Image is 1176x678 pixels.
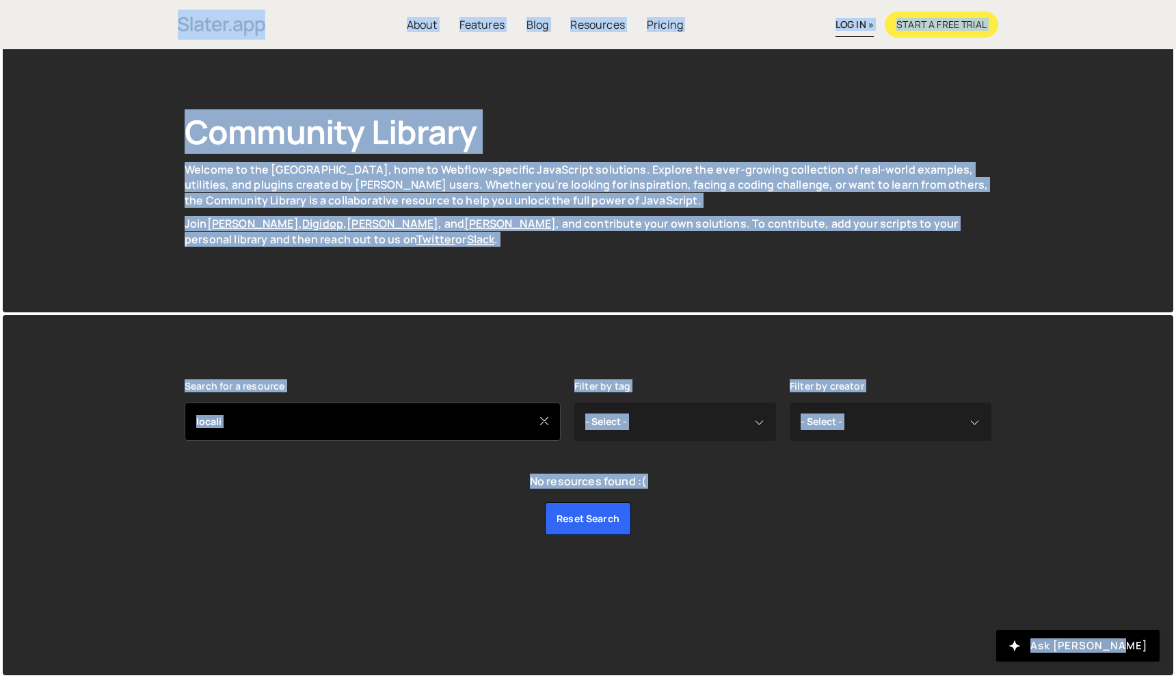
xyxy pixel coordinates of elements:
[636,12,694,38] a: Pricing
[559,12,635,38] a: Resources
[178,10,265,40] a: home
[885,12,998,38] a: Start a free trial
[207,216,299,231] a: [PERSON_NAME]
[185,162,991,208] p: Welcome to the [GEOGRAPHIC_DATA], home to Webflow-specific JavaScript solutions. Explore the ever...
[178,13,265,40] img: Slater is an modern coding environment with an inbuilt AI tool. Get custom code quickly with no c...
[530,474,646,489] div: No resources found :(
[185,109,991,154] h1: Community Library
[396,12,449,38] a: About
[464,216,556,231] a: [PERSON_NAME]
[185,403,561,441] input: Search for a resource...
[574,381,630,392] label: Filter by tag
[449,12,516,38] a: Features
[416,232,455,247] a: Twitter
[347,216,438,231] a: [PERSON_NAME]
[185,216,991,247] p: Join , , , and , and contribute your own solutions. To contribute, add your scripts to your perso...
[516,12,560,38] a: Blog
[185,381,284,392] label: Search for a resource
[790,381,864,392] label: Filter by creator
[302,216,343,231] a: Digidop
[836,13,874,37] a: log in »
[545,502,631,535] a: Reset search
[996,630,1160,662] button: Ask [PERSON_NAME]
[467,232,495,247] a: Slack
